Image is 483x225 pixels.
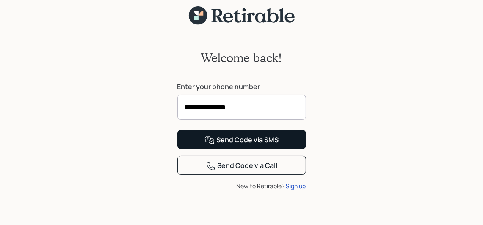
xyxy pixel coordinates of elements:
div: Send Code via Call [206,161,278,171]
h2: Welcome back! [201,51,282,65]
div: Send Code via SMS [204,135,279,145]
div: Sign up [286,182,306,190]
label: Enter your phone number [177,82,306,91]
button: Send Code via Call [177,156,306,175]
div: New to Retirable? [177,182,306,190]
button: Send Code via SMS [177,130,306,149]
